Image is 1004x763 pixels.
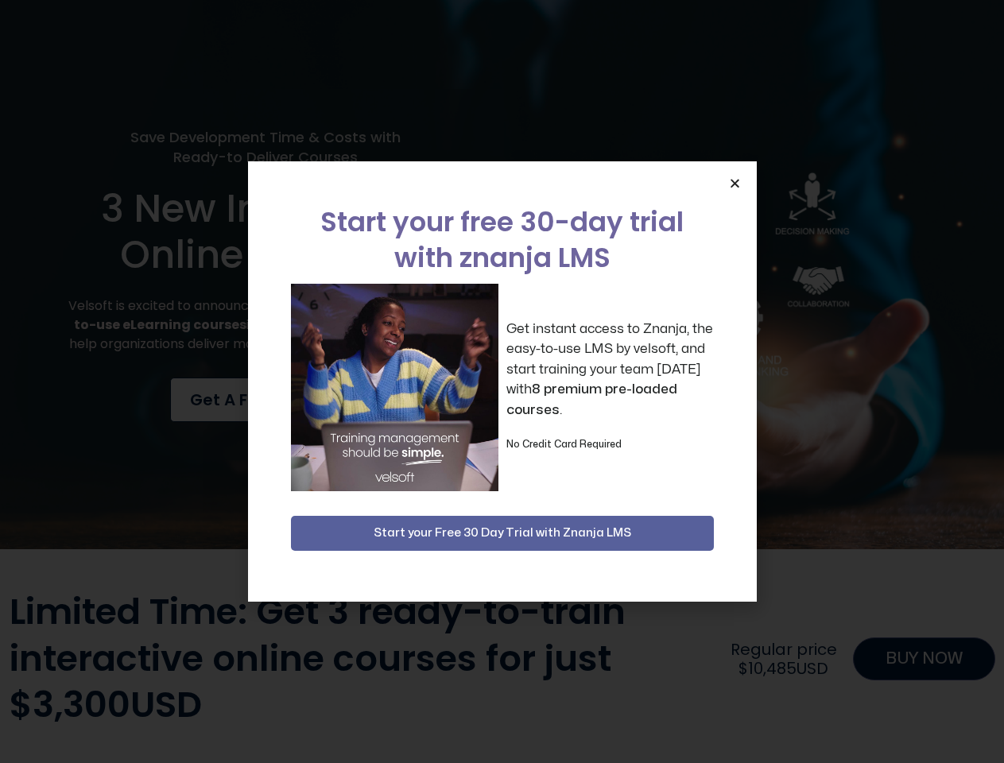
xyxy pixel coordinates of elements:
p: Get instant access to Znanja, the easy-to-use LMS by velsoft, and start training your team [DATE]... [506,319,714,420]
span: Start your Free 30 Day Trial with Znanja LMS [374,524,631,543]
img: a woman sitting at her laptop dancing [291,284,498,491]
strong: No Credit Card Required [506,440,622,449]
a: Close [729,177,741,189]
h2: Start your free 30-day trial with znanja LMS [291,204,714,276]
strong: 8 premium pre-loaded courses [506,382,677,416]
button: Start your Free 30 Day Trial with Znanja LMS [291,516,714,551]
